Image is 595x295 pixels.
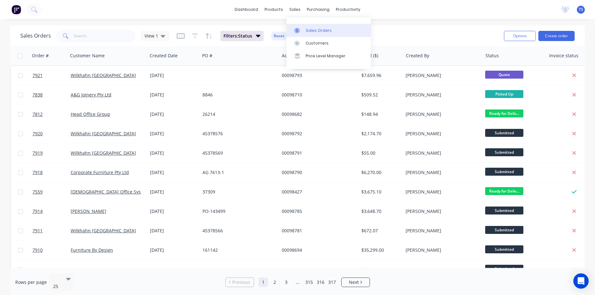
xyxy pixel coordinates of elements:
[286,5,304,14] div: sales
[406,169,476,176] div: [PERSON_NAME]
[71,92,111,98] a: A&G Joinery Pty Ltd
[485,109,523,117] span: Ready for Deliv...
[304,277,314,287] a: Page 315
[32,72,43,79] span: 7921
[485,90,523,98] span: Picked Up
[406,92,476,98] div: [PERSON_NAME]
[226,279,254,285] a: Previous page
[32,53,49,59] div: Order #
[485,245,523,253] span: Submitted
[32,163,71,182] a: 7918
[485,265,523,273] span: Submitted
[32,85,71,104] a: 7838
[282,92,352,98] div: 00098710
[282,150,352,156] div: 00098791
[306,53,345,59] div: Price Level Manager
[71,189,151,195] a: [DEMOGRAPHIC_DATA] Office Systems
[202,247,273,253] div: 161142
[32,221,71,240] a: 7911
[406,111,476,117] div: [PERSON_NAME]
[202,92,273,98] div: 8846
[150,53,178,59] div: Created Date
[361,208,399,214] div: $3,648.70
[32,66,71,85] a: 7921
[406,266,476,273] div: [PERSON_NAME]
[32,182,71,201] a: 7559
[349,279,359,285] span: Next
[361,72,399,79] div: $7,659.96
[259,277,268,287] a: Page 1 is your current page
[361,189,399,195] div: $3,675.10
[32,144,71,163] a: 7919
[71,111,110,117] a: Head Office Group
[71,228,136,234] a: Wilkhahn [GEOGRAPHIC_DATA]
[32,169,43,176] span: 7918
[282,208,352,214] div: 00098785
[406,130,476,137] div: [PERSON_NAME]
[538,31,575,41] button: Create order
[220,31,264,41] button: Filters:Status
[32,247,43,253] span: 7910
[53,283,61,290] div: 25
[11,5,21,14] img: Factory
[202,169,273,176] div: AG 7613-1
[573,273,589,289] div: Open Intercom Messenger
[361,169,399,176] div: $6,270.00
[150,92,197,98] div: [DATE]
[150,111,197,117] div: [DATE]
[270,277,280,287] a: Page 2
[361,247,399,253] div: $35,299.00
[361,130,399,137] div: $2,174.70
[281,277,291,287] a: Page 3
[15,279,47,285] span: Rows per page
[406,189,476,195] div: [PERSON_NAME]
[333,5,364,14] div: productivity
[150,266,197,273] div: [DATE]
[282,111,352,117] div: 00098682
[361,92,399,98] div: $509.52
[406,228,476,234] div: [PERSON_NAME]
[282,189,352,195] div: 00098427
[145,32,158,39] span: View 1
[202,228,273,234] div: 45378566
[485,207,523,214] span: Submitted
[202,111,273,117] div: 26214
[71,130,136,137] a: Wilkhahn [GEOGRAPHIC_DATA]
[406,150,476,156] div: [PERSON_NAME]
[304,5,333,14] div: purchasing
[150,189,197,195] div: [DATE]
[406,72,476,79] div: [PERSON_NAME]
[150,130,197,137] div: [DATE]
[202,130,273,137] div: 45378576
[306,40,329,46] div: Customers
[32,241,71,260] a: 7910
[150,150,197,156] div: [DATE]
[282,72,352,79] div: 00098793
[485,71,523,79] span: Quote
[71,150,136,156] a: Wilkhahn [GEOGRAPHIC_DATA]
[232,279,250,285] span: Previous
[406,208,476,214] div: [PERSON_NAME]
[32,260,71,279] a: 7773
[74,30,136,42] input: Search...
[150,169,197,176] div: [DATE]
[32,124,71,143] a: 7920
[202,150,273,156] div: 45378569
[485,148,523,156] span: Submitted
[485,129,523,137] span: Submitted
[327,277,337,287] a: Page 317
[71,266,113,272] a: Furniture By Design
[361,266,399,273] div: $16,858.60
[71,169,129,175] a: Corporate Furniture Pty Ltd
[202,266,273,273] div: 161144
[202,208,273,214] div: PO-143499
[287,50,371,62] a: Price Level Manager
[202,189,273,195] div: 37309
[32,150,43,156] span: 7919
[316,277,325,287] a: Page 316
[293,277,302,287] a: Jump forward
[32,189,43,195] span: 7559
[485,53,499,59] div: Status
[32,266,43,273] span: 7773
[342,279,370,285] a: Next page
